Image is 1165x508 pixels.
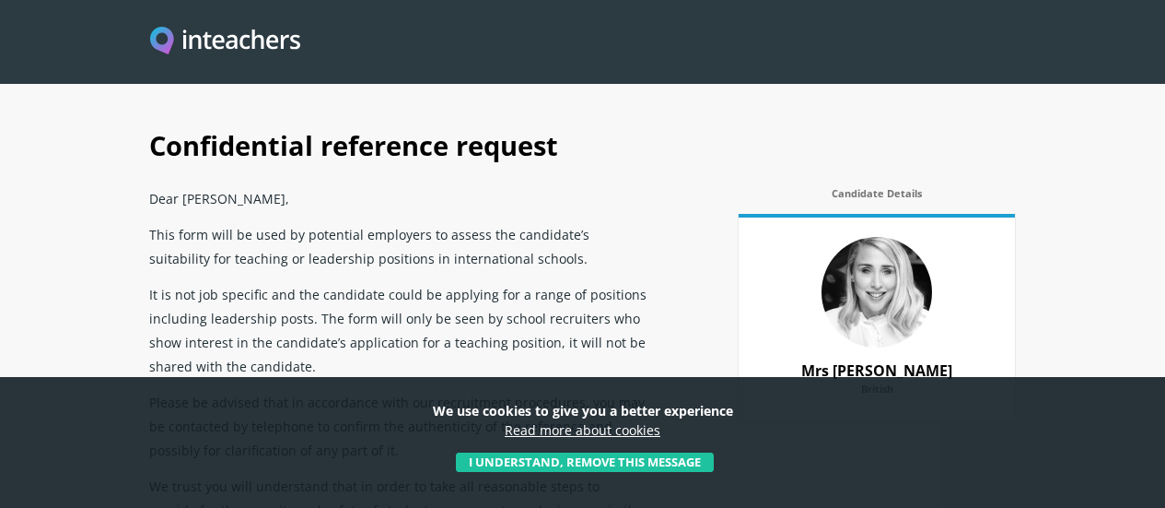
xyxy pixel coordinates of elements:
p: Dear [PERSON_NAME], [149,180,647,216]
strong: Mrs [PERSON_NAME] [801,360,952,381]
a: Read more about cookies [505,421,660,439]
strong: We use cookies to give you a better experience [433,402,733,419]
h1: Confidential reference request [149,108,1015,180]
p: This form will be used by potential employers to assess the candidate’s suitability for teaching ... [149,216,647,276]
img: 79849 [821,237,932,348]
a: Visit this site's homepage [150,27,300,57]
p: It is not job specific and the candidate could be applying for a range of positions including lea... [149,276,647,384]
button: I understand, remove this message [456,453,714,473]
label: Candidate Details [739,187,1015,209]
img: Inteachers [150,27,300,57]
